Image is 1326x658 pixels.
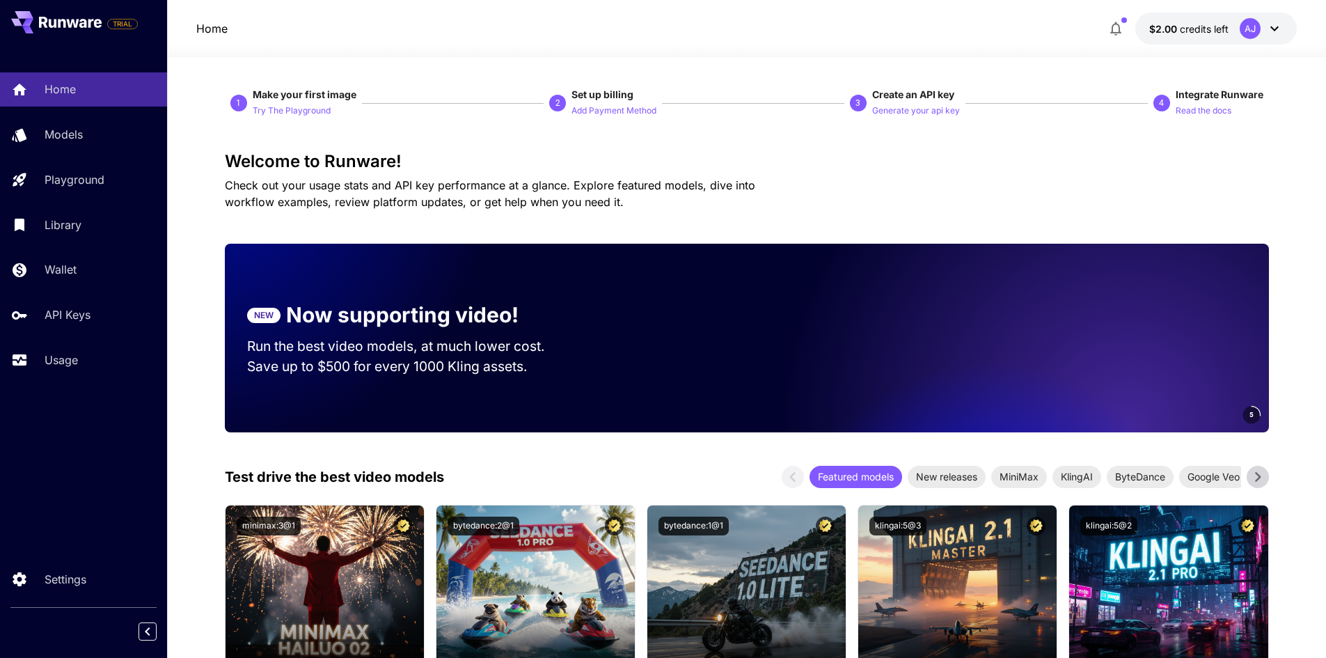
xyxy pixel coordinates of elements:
[1107,466,1174,488] div: ByteDance
[571,88,633,100] span: Set up billing
[108,19,137,29] span: TRIAL
[1027,517,1045,535] button: Certified Model – Vetted for best performance and includes a commercial license.
[1107,469,1174,484] span: ByteDance
[237,517,301,535] button: minimax:3@1
[107,15,138,32] span: Add your payment card to enable full platform functionality.
[872,102,960,118] button: Generate your api key
[448,517,519,535] button: bytedance:2@1
[869,517,926,535] button: klingai:5@3
[45,306,90,323] p: API Keys
[991,466,1047,488] div: MiniMax
[253,104,331,118] p: Try The Playground
[1249,409,1254,420] span: 5
[872,104,960,118] p: Generate your api key
[571,102,656,118] button: Add Payment Method
[45,217,81,233] p: Library
[908,466,986,488] div: New releases
[254,309,274,322] p: NEW
[1052,466,1101,488] div: KlingAI
[149,619,167,644] div: Collapse sidebar
[247,336,571,357] p: Run the best video models, at much lower cost.
[247,357,571,377] p: Save up to $500 for every 1000 Kling assets.
[810,469,902,484] span: Featured models
[1135,13,1297,45] button: $2.00AJ
[1179,466,1248,488] div: Google Veo
[225,178,755,209] span: Check out your usage stats and API key performance at a glance. Explore featured models, dive int...
[555,97,560,109] p: 2
[253,88,356,100] span: Make your first image
[139,622,157,641] button: Collapse sidebar
[855,97,860,109] p: 3
[1180,23,1229,35] span: credits left
[45,571,86,588] p: Settings
[253,102,331,118] button: Try The Playground
[658,517,729,535] button: bytedance:1@1
[1176,88,1263,100] span: Integrate Runware
[605,517,624,535] button: Certified Model – Vetted for best performance and includes a commercial license.
[816,517,835,535] button: Certified Model – Vetted for best performance and includes a commercial license.
[236,97,241,109] p: 1
[571,104,656,118] p: Add Payment Method
[1179,469,1248,484] span: Google Veo
[1238,517,1257,535] button: Certified Model – Vetted for best performance and includes a commercial license.
[1176,102,1231,118] button: Read the docs
[1052,469,1101,484] span: KlingAI
[1240,18,1261,39] div: AJ
[45,126,83,143] p: Models
[45,352,78,368] p: Usage
[196,20,228,37] a: Home
[45,171,104,188] p: Playground
[810,466,902,488] div: Featured models
[1149,23,1180,35] span: $2.00
[225,467,444,487] p: Test drive the best video models
[908,469,986,484] span: New releases
[196,20,228,37] nav: breadcrumb
[1176,104,1231,118] p: Read the docs
[45,81,76,97] p: Home
[1159,97,1164,109] p: 4
[1149,22,1229,36] div: $2.00
[394,517,413,535] button: Certified Model – Vetted for best performance and includes a commercial license.
[225,152,1269,171] h3: Welcome to Runware!
[872,88,954,100] span: Create an API key
[286,299,519,331] p: Now supporting video!
[1080,517,1137,535] button: klingai:5@2
[991,469,1047,484] span: MiniMax
[45,261,77,278] p: Wallet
